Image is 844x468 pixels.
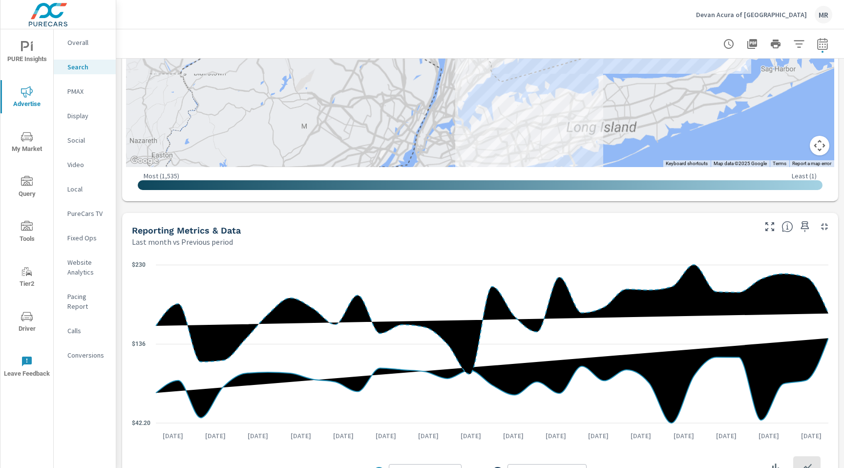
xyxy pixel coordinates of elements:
text: $230 [132,261,146,268]
div: Video [54,157,116,172]
p: [DATE] [326,431,360,441]
img: Google [128,154,161,167]
p: Search [67,62,108,72]
span: Query [3,176,50,200]
p: [DATE] [581,431,615,441]
div: MR [815,6,832,23]
p: PureCars TV [67,209,108,218]
div: PureCars TV [54,206,116,221]
p: [DATE] [667,431,701,441]
p: Website Analytics [67,257,108,277]
span: PURE Insights [3,41,50,65]
span: Driver [3,311,50,335]
button: "Export Report to PDF" [742,34,762,54]
div: Conversions [54,348,116,362]
p: [DATE] [709,431,743,441]
p: Display [67,111,108,121]
a: Terms (opens in new tab) [773,161,786,166]
div: Social [54,133,116,148]
p: Conversions [67,350,108,360]
div: Fixed Ops [54,231,116,245]
span: Tier2 [3,266,50,290]
h5: Reporting Metrics & Data [132,225,241,235]
button: Make Fullscreen [762,219,778,234]
p: [DATE] [411,431,445,441]
a: Report a map error [792,161,831,166]
button: Select Date Range [813,34,832,54]
p: Calls [67,326,108,336]
p: Social [67,135,108,145]
p: Least ( 1 ) [792,171,817,180]
button: Minimize Widget [817,219,832,234]
div: Display [54,108,116,123]
p: Devan Acura of [GEOGRAPHIC_DATA] [696,10,807,19]
p: [DATE] [539,431,573,441]
button: Map camera controls [810,136,829,155]
p: Video [67,160,108,170]
p: [DATE] [794,431,828,441]
p: [DATE] [284,431,318,441]
button: Keyboard shortcuts [666,160,708,167]
p: [DATE] [496,431,530,441]
p: [DATE] [369,431,403,441]
span: Understand Search data over time and see how metrics compare to each other. [781,221,793,233]
p: [DATE] [156,431,190,441]
div: Pacing Report [54,289,116,314]
div: Website Analytics [54,255,116,279]
text: $42.20 [132,420,150,426]
p: [DATE] [241,431,275,441]
a: Open this area in Google Maps (opens a new window) [128,154,161,167]
p: Overall [67,38,108,47]
div: PMAX [54,84,116,99]
button: Print Report [766,34,785,54]
p: [DATE] [624,431,658,441]
button: Apply Filters [789,34,809,54]
div: Overall [54,35,116,50]
p: Pacing Report [67,292,108,311]
div: Calls [54,323,116,338]
span: Map data ©2025 Google [714,161,767,166]
div: nav menu [0,29,53,389]
p: [DATE] [752,431,786,441]
span: Leave Feedback [3,356,50,380]
span: Save this to your personalized report [797,219,813,234]
p: Most ( 1,535 ) [144,171,179,180]
p: [DATE] [198,431,232,441]
p: [DATE] [454,431,488,441]
span: My Market [3,131,50,155]
div: Search [54,60,116,74]
span: Advertise [3,86,50,110]
p: Last month vs Previous period [132,236,233,248]
p: PMAX [67,86,108,96]
div: Local [54,182,116,196]
p: Fixed Ops [67,233,108,243]
span: Tools [3,221,50,245]
p: Local [67,184,108,194]
text: $136 [132,340,146,347]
